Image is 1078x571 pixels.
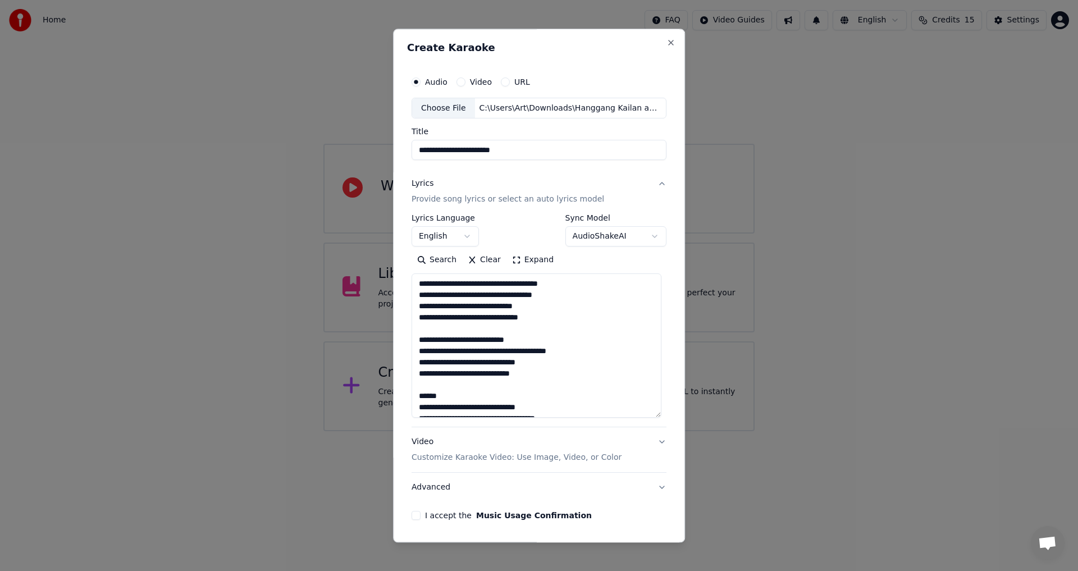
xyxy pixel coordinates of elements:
[412,214,479,222] label: Lyrics Language
[476,512,592,520] button: I accept the
[407,43,671,53] h2: Create Karaoke
[412,170,666,214] button: LyricsProvide song lyrics or select an auto lyrics model
[425,78,447,86] label: Audio
[462,252,506,269] button: Clear
[412,214,666,427] div: LyricsProvide song lyrics or select an auto lyrics model
[514,78,530,86] label: URL
[565,214,666,222] label: Sync Model
[412,98,475,118] div: Choose File
[506,252,559,269] button: Expand
[475,103,666,114] div: C:\Users\Art\Downloads\Hanggang Kailan ang Baha_.mp3
[412,437,622,464] div: Video
[412,473,666,503] button: Advanced
[412,179,433,190] div: Lyrics
[470,78,492,86] label: Video
[412,194,604,205] p: Provide song lyrics or select an auto lyrics model
[412,252,462,269] button: Search
[412,428,666,473] button: VideoCustomize Karaoke Video: Use Image, Video, or Color
[425,512,592,520] label: I accept the
[412,453,622,464] p: Customize Karaoke Video: Use Image, Video, or Color
[412,128,666,136] label: Title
